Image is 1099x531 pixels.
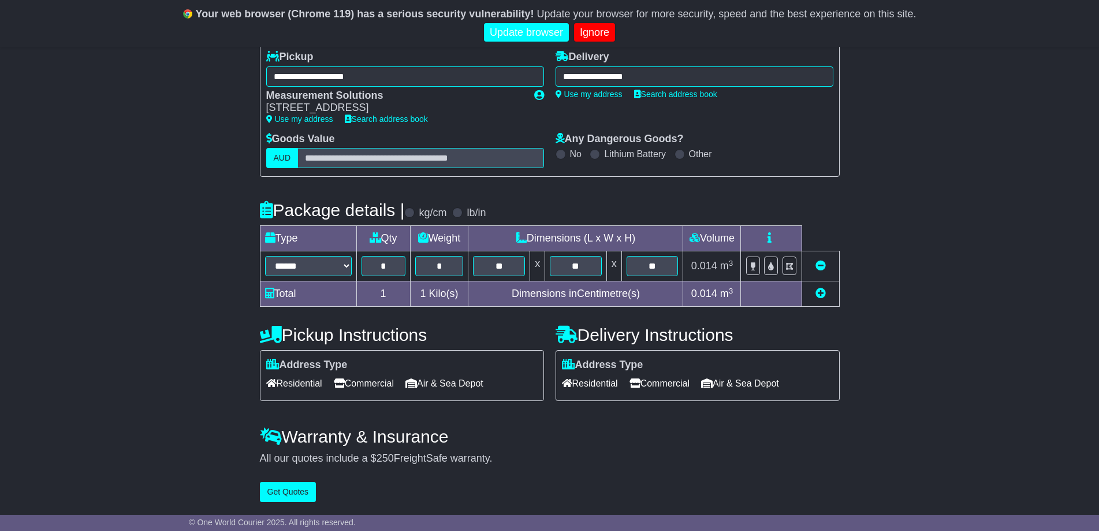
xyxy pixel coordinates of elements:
label: Lithium Battery [604,148,666,159]
b: Your web browser (Chrome 119) has a serious security vulnerability! [196,8,534,20]
span: m [720,260,733,272]
td: x [530,251,545,281]
td: Volume [683,226,741,251]
td: x [606,251,621,281]
sup: 3 [729,287,733,295]
span: 250 [377,452,394,464]
td: Type [260,226,356,251]
button: Get Quotes [260,482,316,502]
td: Kilo(s) [410,281,468,307]
h4: Delivery Instructions [556,325,840,344]
label: Goods Value [266,133,335,146]
label: kg/cm [419,207,446,220]
a: Use my address [266,114,333,124]
label: Pickup [266,51,314,64]
td: Qty [356,226,410,251]
span: Commercial [629,374,690,392]
a: Ignore [574,23,615,42]
span: Air & Sea Depot [405,374,483,392]
label: No [570,148,582,159]
a: Use my address [556,90,623,99]
td: Dimensions (L x W x H) [468,226,683,251]
div: Measurement Solutions [266,90,523,102]
td: Weight [410,226,468,251]
label: Address Type [266,359,348,372]
label: Any Dangerous Goods? [556,133,684,146]
span: m [720,288,733,299]
span: 0.014 [691,288,717,299]
label: AUD [266,148,299,168]
td: Total [260,281,356,307]
span: Residential [562,374,618,392]
a: Search address book [634,90,717,99]
span: Update your browser for more security, speed and the best experience on this site. [537,8,916,20]
label: Other [689,148,712,159]
span: 0.014 [691,260,717,272]
label: Address Type [562,359,643,372]
label: lb/in [467,207,486,220]
a: Update browser [484,23,569,42]
span: Residential [266,374,322,392]
span: Commercial [334,374,394,392]
span: © One World Courier 2025. All rights reserved. [189,518,356,527]
a: Add new item [815,288,826,299]
span: 1 [420,288,426,299]
h4: Warranty & Insurance [260,427,840,446]
td: Dimensions in Centimetre(s) [468,281,683,307]
h4: Pickup Instructions [260,325,544,344]
a: Search address book [345,114,428,124]
sup: 3 [729,259,733,268]
div: [STREET_ADDRESS] [266,102,523,114]
span: Air & Sea Depot [701,374,779,392]
a: Remove this item [815,260,826,272]
label: Delivery [556,51,609,64]
h4: Package details | [260,200,405,220]
td: 1 [356,281,410,307]
div: All our quotes include a $ FreightSafe warranty. [260,452,840,465]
